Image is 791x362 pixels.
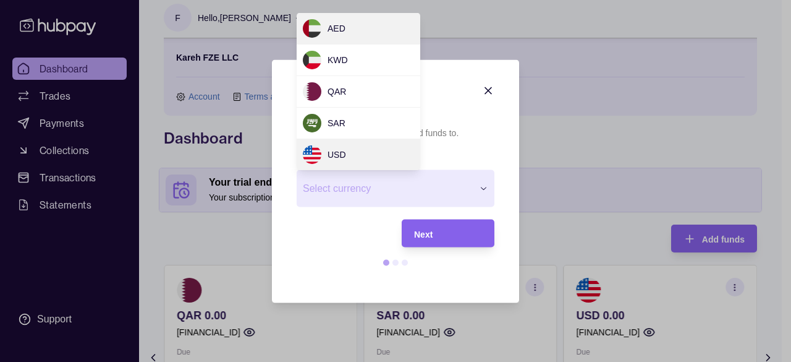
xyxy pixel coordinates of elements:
img: ae [303,19,321,38]
span: QAR [328,87,346,97]
img: us [303,145,321,164]
img: qa [303,82,321,101]
span: SAR [328,118,345,128]
img: sa [303,114,321,132]
span: AED [328,24,345,33]
span: USD [328,150,346,160]
span: KWD [328,55,348,65]
img: kw [303,51,321,69]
